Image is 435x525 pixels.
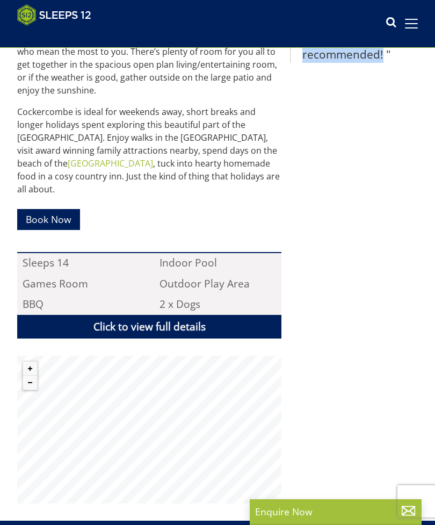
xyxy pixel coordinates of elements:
[17,253,144,274] li: Sleeps 14
[17,209,80,230] a: Book Now
[155,294,281,314] li: 2 x Dogs
[155,274,281,294] li: Outdoor Play Area
[255,505,416,519] p: Enquire Now
[17,4,91,26] img: Sleeps 12
[17,294,144,314] li: BBQ
[17,356,281,504] canvas: Map
[68,157,153,169] a: [GEOGRAPHIC_DATA]
[17,105,281,196] p: Cockercombe is ideal for weekends away, short breaks and longer holidays spent exploring this bea...
[12,32,125,41] iframe: Customer reviews powered by Trustpilot
[23,362,37,376] button: Zoom in
[23,376,37,390] button: Zoom out
[17,274,144,294] li: Games Room
[155,253,281,274] li: Indoor Pool
[17,315,281,339] a: Click to view full details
